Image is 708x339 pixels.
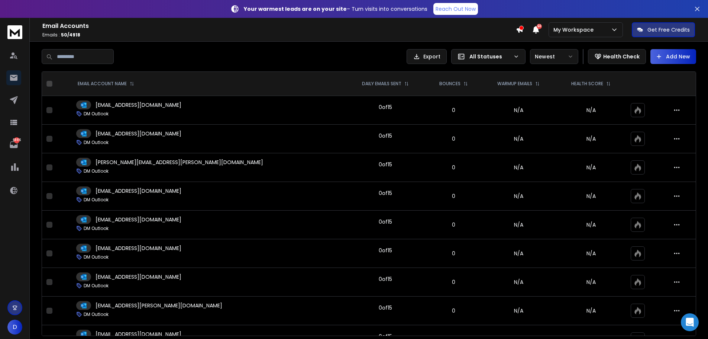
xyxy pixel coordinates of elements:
[560,221,622,228] p: N/A
[560,164,622,171] p: N/A
[379,275,392,283] div: 0 of 15
[96,273,181,281] p: [EMAIL_ADDRESS][DOMAIN_NAME]
[481,96,556,125] td: N/A
[553,26,597,33] p: My Workspace
[362,81,401,87] p: DAILY EMAILS SENT
[7,320,22,335] button: D
[433,3,478,15] a: Reach Out Now
[244,5,347,13] strong: Your warmest leads are on your site
[481,153,556,182] td: N/A
[481,125,556,153] td: N/A
[430,106,477,114] p: 0
[379,189,392,197] div: 0 of 15
[647,26,690,33] p: Get Free Credits
[481,182,556,211] td: N/A
[481,239,556,268] td: N/A
[430,135,477,143] p: 0
[560,250,622,257] p: N/A
[379,132,392,140] div: 0 of 15
[42,32,516,38] p: Emails :
[84,311,109,317] p: DM Outlook
[497,81,532,87] p: WARMUP EMAILS
[96,130,181,137] p: [EMAIL_ADDRESS][DOMAIN_NAME]
[560,192,622,200] p: N/A
[96,187,181,195] p: [EMAIL_ADDRESS][DOMAIN_NAME]
[379,218,392,226] div: 0 of 15
[481,211,556,239] td: N/A
[571,81,603,87] p: HEALTH SCORE
[650,49,696,64] button: Add New
[681,313,699,331] div: Open Intercom Messenger
[603,53,640,60] p: Health Check
[78,81,134,87] div: EMAIL ACCOUNT NAME
[96,302,222,309] p: [EMAIL_ADDRESS][PERSON_NAME][DOMAIN_NAME]
[61,32,80,38] span: 50 / 4918
[96,244,181,252] p: [EMAIL_ADDRESS][DOMAIN_NAME]
[42,22,516,31] h1: Email Accounts
[379,161,392,168] div: 0 of 15
[96,330,181,338] p: [EMAIL_ADDRESS][DOMAIN_NAME]
[588,49,646,64] button: Health Check
[84,226,109,231] p: DM Outlook
[530,49,578,64] button: Newest
[6,137,21,152] a: 6886
[96,216,181,223] p: [EMAIL_ADDRESS][DOMAIN_NAME]
[481,268,556,297] td: N/A
[84,283,109,289] p: DM Outlook
[560,307,622,314] p: N/A
[436,5,476,13] p: Reach Out Now
[430,307,477,314] p: 0
[84,168,109,174] p: DM Outlook
[244,5,427,13] p: – Turn visits into conversations
[430,278,477,286] p: 0
[560,135,622,143] p: N/A
[430,164,477,171] p: 0
[430,221,477,228] p: 0
[430,192,477,200] p: 0
[439,81,460,87] p: BOUNCES
[379,304,392,311] div: 0 of 15
[560,106,622,114] p: N/A
[537,24,542,29] span: 50
[481,297,556,325] td: N/A
[84,111,109,117] p: DM Outlook
[84,254,109,260] p: DM Outlook
[7,25,22,39] img: logo
[84,197,109,203] p: DM Outlook
[469,53,510,60] p: All Statuses
[96,101,181,109] p: [EMAIL_ADDRESS][DOMAIN_NAME]
[96,159,263,166] p: [PERSON_NAME][EMAIL_ADDRESS][PERSON_NAME][DOMAIN_NAME]
[379,103,392,111] div: 0 of 15
[632,22,695,37] button: Get Free Credits
[407,49,447,64] button: Export
[430,250,477,257] p: 0
[84,140,109,145] p: DM Outlook
[379,247,392,254] div: 0 of 15
[560,278,622,286] p: N/A
[14,137,20,143] p: 6886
